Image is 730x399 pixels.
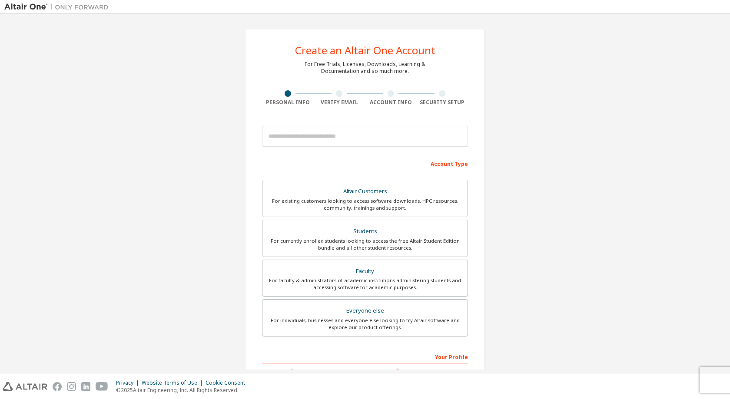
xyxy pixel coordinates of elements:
div: Website Terms of Use [142,379,206,386]
div: For Free Trials, Licenses, Downloads, Learning & Documentation and so much more. [305,61,425,75]
div: Account Info [365,99,417,106]
img: altair_logo.svg [3,382,47,391]
img: Altair One [4,3,113,11]
div: For currently enrolled students looking to access the free Altair Student Edition bundle and all ... [268,237,462,251]
div: Privacy [116,379,142,386]
div: Create an Altair One Account [295,45,435,56]
div: For existing customers looking to access software downloads, HPC resources, community, trainings ... [268,198,462,211]
img: linkedin.svg [81,382,90,391]
div: Verify Email [314,99,365,106]
div: Cookie Consent [206,379,250,386]
div: Everyone else [268,305,462,317]
div: Altair Customers [268,185,462,198]
div: Your Profile [262,350,468,363]
div: For faculty & administrators of academic institutions administering students and accessing softwa... [268,277,462,291]
img: facebook.svg [53,382,62,391]
div: Security Setup [417,99,468,106]
p: © 2025 Altair Engineering, Inc. All Rights Reserved. [116,386,250,394]
img: instagram.svg [67,382,76,391]
label: Last Name [368,368,468,375]
div: Account Type [262,156,468,170]
img: youtube.svg [96,382,108,391]
div: Faculty [268,265,462,277]
div: For individuals, businesses and everyone else looking to try Altair software and explore our prod... [268,317,462,331]
div: Personal Info [262,99,314,106]
label: First Name [262,368,362,375]
div: Students [268,225,462,237]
